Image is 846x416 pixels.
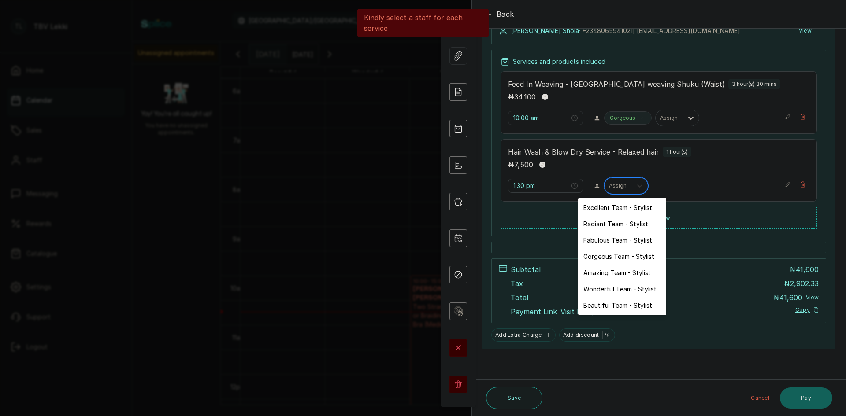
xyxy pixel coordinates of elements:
input: Select time [513,181,570,191]
div: Amazing Team - Stylist [578,265,666,281]
button: Add new [501,207,817,229]
div: Excellent Team - Stylist [578,199,666,216]
div: Gorgeous Team - Stylist [578,248,666,265]
button: Cancel [744,387,776,409]
span: 7,500 [514,160,533,169]
span: 41,600 [779,293,802,302]
p: Services and products included [513,57,605,66]
input: Select time [513,113,570,123]
p: ₦ [790,264,819,275]
p: ₦ [773,292,802,303]
p: Total [511,292,528,303]
button: Add discount [559,328,616,342]
span: 41,600 [796,265,819,274]
p: Hair Wash & Blow Dry Service - Relaxed hair [508,147,659,157]
button: Copy [795,306,819,313]
span: 2,902.33 [790,279,819,288]
span: Payment Link [511,306,557,317]
p: 1 hour(s) [666,148,688,155]
p: Feed In Weaving - [GEOGRAPHIC_DATA] weaving Shuku (Waist) [508,79,725,89]
button: Pay [780,387,832,409]
div: Wonderful Team - Stylist [578,281,666,297]
button: View [806,294,819,301]
div: Beautiful Team - Stylist [578,297,666,313]
span: Visit link [560,306,597,317]
p: ₦ [508,92,536,102]
p: Subtotal [511,264,541,275]
div: Radiant Team - Stylist [578,216,666,232]
p: ₦ [508,159,533,170]
button: Save [486,387,542,409]
button: Add Extra Charge [491,328,556,342]
p: Kindly select a staff for each service [364,12,482,33]
p: Gorgeous [610,114,635,121]
p: ₦ [784,278,819,289]
div: Fabulous Team - Stylist [578,232,666,248]
p: Tax [511,278,523,289]
span: 34,100 [514,92,536,101]
p: 3 hour(s) 30 mins [732,81,777,88]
